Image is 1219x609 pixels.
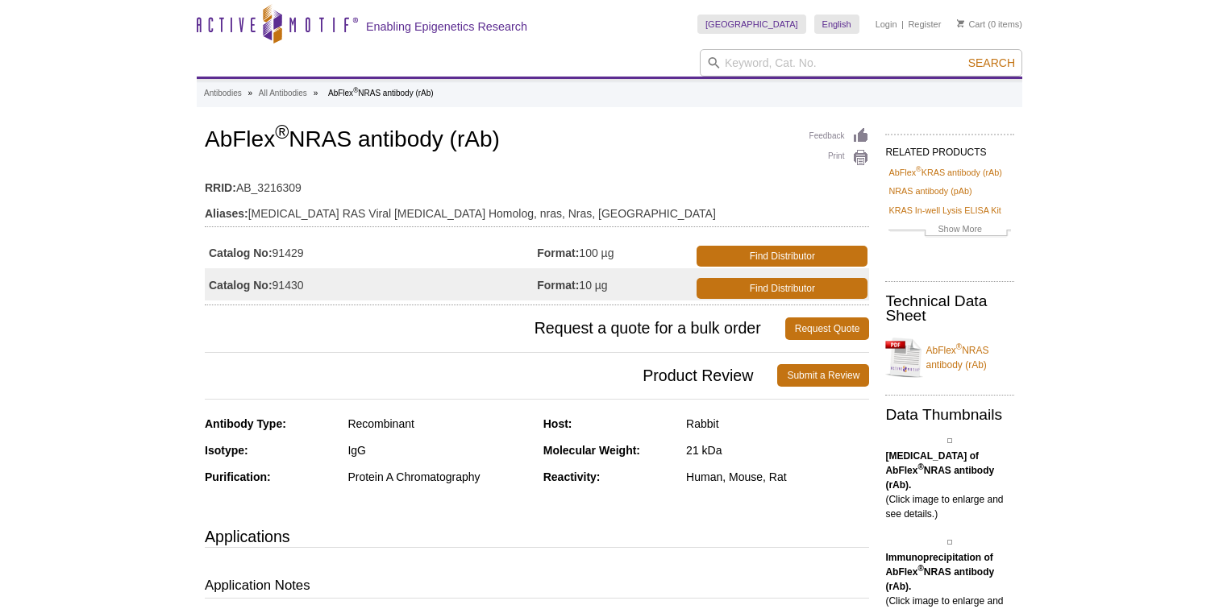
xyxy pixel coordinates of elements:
[537,236,693,268] td: 100 µg
[957,19,985,30] a: Cart
[205,576,869,599] h3: Application Notes
[366,19,527,34] h2: Enabling Epigenetics Research
[700,49,1022,77] input: Keyword, Cat. No.
[901,14,904,34] li: |
[686,470,869,484] div: Human, Mouse, Rat
[888,203,1001,217] a: KRAS In-well Lysis ELISA Kit
[205,364,777,387] span: Product Review
[275,122,289,143] sup: ®
[917,462,923,471] sup: ®
[888,165,1001,180] a: AbFlex®KRAS antibody (rAb)
[908,19,941,30] a: Register
[543,417,572,430] strong: Host:
[947,540,952,545] img: AbFlex<sup>®</sup> NRAS antibody (rAb) tested by immunoprecipitation.
[947,438,952,443] img: AbFlex<sup>®</sup> NRAS antibody (rAb) tested by Western blot.
[885,134,1014,163] h2: RELATED PRODUCTS
[888,222,1011,240] a: Show More
[809,149,870,167] a: Print
[686,416,869,431] div: Rabbit
[205,236,537,268] td: 91429
[205,317,785,340] span: Request a quote for a bulk order
[328,89,434,97] li: AbFlex NRAS antibody (rAb)
[205,206,248,221] strong: Aliases:
[785,317,870,340] a: Request Quote
[353,86,358,94] sup: ®
[876,19,897,30] a: Login
[543,470,601,483] strong: Reactivity:
[537,268,693,300] td: 10 µg
[957,19,964,27] img: Your Cart
[314,89,318,97] li: »
[697,14,806,34] a: [GEOGRAPHIC_DATA]
[537,278,579,292] strong: Format:
[205,470,271,483] strong: Purification:
[885,333,1014,382] a: AbFlex®NRAS antibody (rAb)
[248,89,252,97] li: »
[259,86,307,101] a: All Antibodies
[885,408,1014,422] h2: Data Thumbnails
[205,417,286,430] strong: Antibody Type:
[209,246,273,260] strong: Catalog No:
[956,342,962,351] sup: ®
[205,268,537,300] td: 91430
[957,14,1022,34] li: (0 items)
[205,171,869,197] td: AB_3216309
[697,278,867,299] a: Find Distributor
[888,184,971,198] a: NRAS antibody (pAb)
[885,294,1014,323] h2: Technical Data Sheet
[543,444,640,457] strong: Molecular Weight:
[686,443,869,458] div: 21 kDa
[537,246,579,260] strong: Format:
[347,470,530,484] div: Protein A Chromatography
[205,180,236,195] strong: RRID:
[814,14,859,34] a: English
[885,449,1014,521] p: (Click image to enlarge and see details.)
[968,56,1015,69] span: Search
[916,165,922,173] sup: ®
[209,278,273,292] strong: Catalog No:
[917,564,923,573] sup: ®
[347,443,530,458] div: IgG
[205,197,869,222] td: [MEDICAL_DATA] RAS Viral [MEDICAL_DATA] Homolog, nras, Nras, [GEOGRAPHIC_DATA]
[205,444,248,457] strong: Isotype:
[777,364,869,387] a: Submit a Review
[963,56,1020,70] button: Search
[347,416,530,431] div: Recombinant
[204,86,242,101] a: Antibodies
[205,524,869,549] h3: Applications
[809,127,870,145] a: Feedback
[205,127,869,155] h1: AbFlex NRAS antibody (rAb)
[697,246,867,267] a: Find Distributor
[885,450,994,491] b: [MEDICAL_DATA] of AbFlex NRAS antibody (rAb).
[885,552,994,592] b: Immunoprecipitation of AbFlex NRAS antibody (rAb).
